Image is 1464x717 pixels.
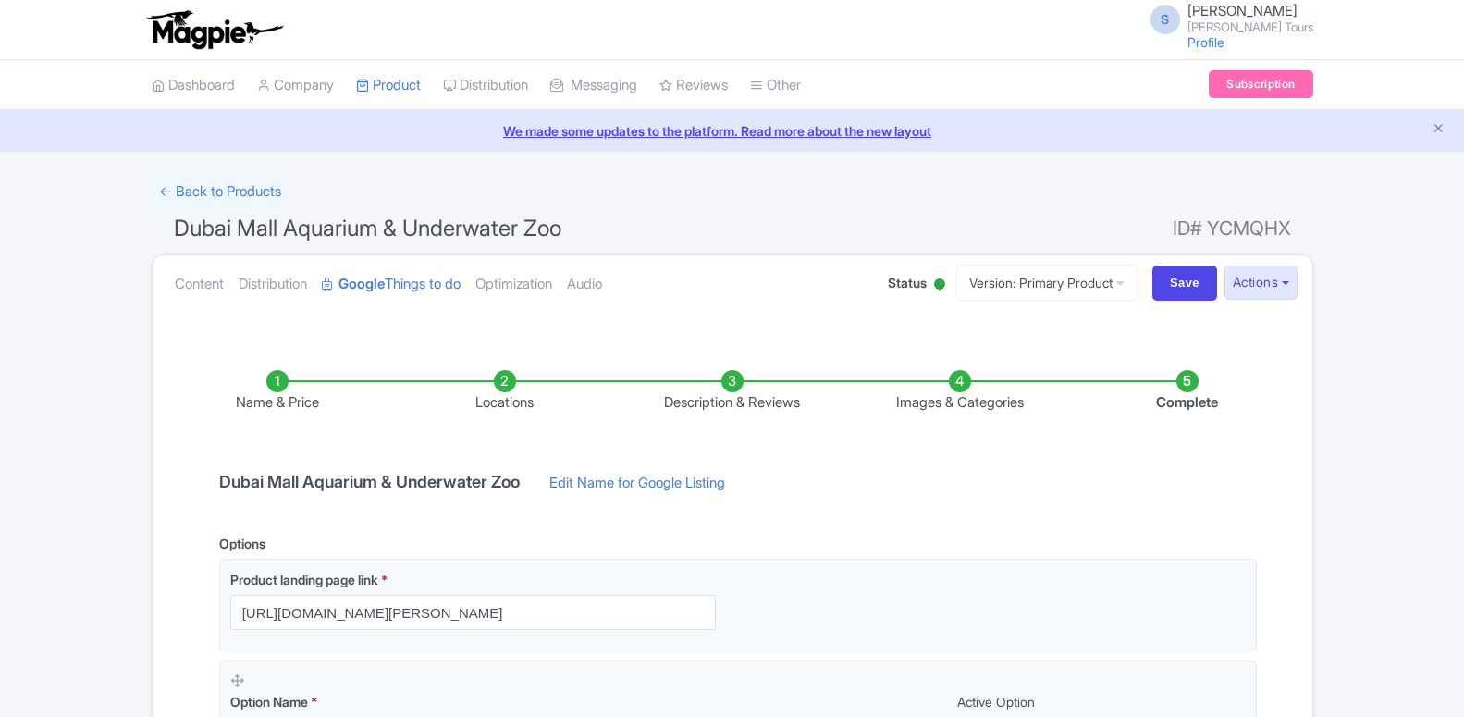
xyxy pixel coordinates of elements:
[257,60,334,111] a: Company
[142,9,286,50] img: logo-ab69f6fb50320c5b225c76a69d11143b.png
[475,255,552,314] a: Optimization
[531,473,744,502] a: Edit Name for Google Listing
[356,60,421,111] a: Product
[152,60,235,111] a: Dashboard
[659,60,728,111] a: Reviews
[1152,266,1217,301] input: Save
[230,694,308,710] span: Option Name
[443,60,528,111] a: Distribution
[11,121,1453,141] a: We made some updates to the platform. Read more about the new layout
[888,273,927,292] span: Status
[750,60,801,111] a: Other
[208,473,531,491] h4: Dubai Mall Aquarium & Underwater Zoo
[152,174,289,210] a: ← Back to Products
[1187,2,1298,19] span: [PERSON_NAME]
[322,255,461,314] a: GoogleThings to do
[930,271,949,300] div: Active
[219,534,265,553] div: Options
[567,255,602,314] a: Audio
[1074,370,1301,414] li: Complete
[846,370,1074,414] li: Images & Categories
[338,274,385,295] strong: Google
[1187,34,1224,50] a: Profile
[164,370,391,414] li: Name & Price
[1173,210,1291,247] span: ID# YCMQHX
[956,265,1138,301] a: Version: Primary Product
[1187,21,1313,33] small: [PERSON_NAME] Tours
[239,255,307,314] a: Distribution
[1139,4,1313,33] a: S [PERSON_NAME] [PERSON_NAME] Tours
[957,694,1035,710] span: Active Option
[619,370,846,414] li: Description & Reviews
[391,370,619,414] li: Locations
[1432,119,1446,141] button: Close announcement
[175,255,224,314] a: Content
[174,215,561,241] span: Dubai Mall Aquarium & Underwater Zoo
[230,595,716,630] input: Product landing page link
[1224,266,1298,300] button: Actions
[230,572,378,587] span: Product landing page link
[1150,5,1180,34] span: S
[550,60,637,111] a: Messaging
[1209,70,1312,98] a: Subscription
